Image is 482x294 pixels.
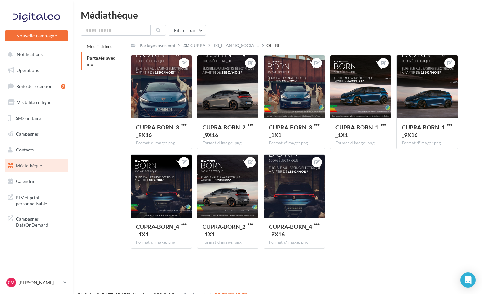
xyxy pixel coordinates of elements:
[203,240,253,245] div: Format d'image: png
[61,84,65,89] div: 2
[16,147,34,152] span: Contacts
[4,48,67,61] button: Notifications
[4,79,69,93] a: Boîte de réception2
[4,159,69,172] a: Médiathèque
[18,279,61,286] p: [PERSON_NAME]
[17,52,43,57] span: Notifications
[136,124,179,138] span: CUPRA-BORN_3_9X16
[87,44,112,49] span: Mes fichiers
[16,193,65,207] span: PLV et print personnalisable
[190,42,206,49] div: CUPRA
[136,240,187,245] div: Format d'image: png
[16,131,39,136] span: Campagnes
[140,42,175,49] div: Partagés avec moi
[4,191,69,209] a: PLV et print personnalisable
[4,212,69,231] a: Campagnes DataOnDemand
[203,140,253,146] div: Format d'image: png
[17,100,51,105] span: Visibilité en ligne
[17,67,39,73] span: Opérations
[460,272,476,288] div: Open Intercom Messenger
[136,140,187,146] div: Format d'image: png
[87,55,115,67] span: Partagés avec moi
[5,30,68,41] button: Nouvelle campagne
[402,124,445,138] span: CUPRA-BORN_1_9X16
[16,115,41,121] span: SMS unitaire
[4,143,69,157] a: Contacts
[16,163,42,168] span: Médiathèque
[266,42,280,49] div: OFFRE
[335,124,378,138] span: CUPRA-BORN_1_1X1
[269,223,312,238] span: CUPRA-BORN_4_9X16
[335,140,386,146] div: Format d'image: png
[5,276,68,289] a: CM [PERSON_NAME]
[16,178,37,184] span: Calendrier
[214,42,259,49] span: 00_LEASING_SOCIAL...
[4,64,69,77] a: Opérations
[169,25,206,36] button: Filtrer par
[4,112,69,125] a: SMS unitaire
[136,223,179,238] span: CUPRA-BORN_4_1X1
[4,96,69,109] a: Visibilité en ligne
[4,175,69,188] a: Calendrier
[269,124,312,138] span: CUPRA-BORN_3_1X1
[269,140,320,146] div: Format d'image: png
[269,240,320,245] div: Format d'image: png
[16,83,52,89] span: Boîte de réception
[4,127,69,141] a: Campagnes
[203,223,245,238] span: CUPRA-BORN_2_1X1
[8,279,15,286] span: CM
[203,124,245,138] span: CUPRA-BORN_2_9X16
[81,10,474,20] div: Médiathèque
[402,140,452,146] div: Format d'image: png
[16,214,65,228] span: Campagnes DataOnDemand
